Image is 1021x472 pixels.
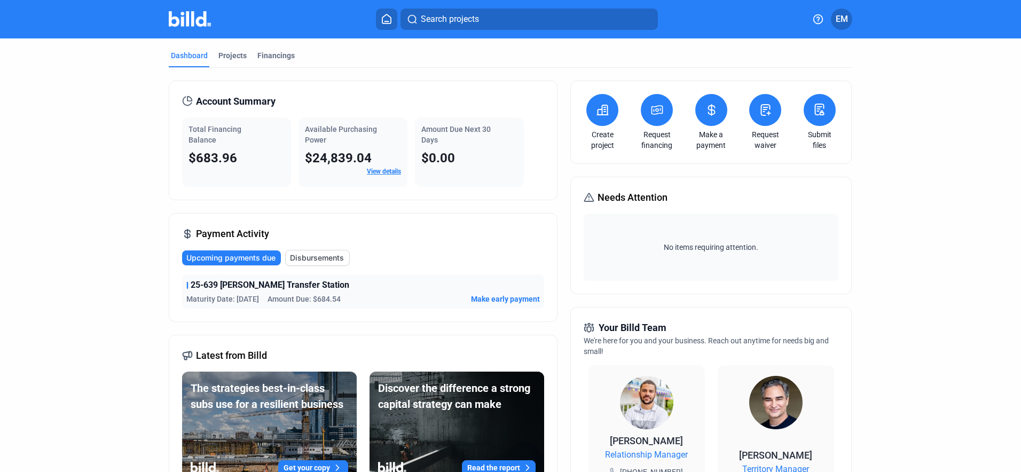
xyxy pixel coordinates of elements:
img: Relationship Manager [620,376,673,429]
span: [PERSON_NAME] [610,435,683,446]
a: Create project [584,129,621,151]
span: $0.00 [421,151,455,166]
span: Total Financing Balance [189,125,241,144]
span: Needs Attention [598,190,667,205]
button: EM [831,9,852,30]
span: Latest from Billd [196,348,267,363]
div: Projects [218,50,247,61]
span: [PERSON_NAME] [739,450,812,461]
span: We're here for you and your business. Reach out anytime for needs big and small! [584,336,829,356]
span: Maturity Date: [DATE] [186,294,259,304]
span: Your Billd Team [599,320,666,335]
span: Amount Due: $684.54 [268,294,341,304]
a: Submit files [801,129,838,151]
button: Disbursements [285,250,350,266]
span: Search projects [421,13,479,26]
span: $683.96 [189,151,237,166]
span: Account Summary [196,94,276,109]
button: Make early payment [471,294,540,304]
a: Request waiver [747,129,784,151]
span: No items requiring attention. [588,242,834,253]
a: View details [367,168,401,175]
span: Relationship Manager [605,449,688,461]
span: $24,839.04 [305,151,372,166]
span: Available Purchasing Power [305,125,377,144]
span: Upcoming payments due [186,253,276,263]
a: Make a payment [693,129,730,151]
div: Discover the difference a strong capital strategy can make [378,380,536,412]
button: Search projects [400,9,658,30]
span: Payment Activity [196,226,269,241]
span: Amount Due Next 30 Days [421,125,491,144]
span: Disbursements [290,253,344,263]
span: EM [836,13,848,26]
div: Dashboard [171,50,208,61]
button: Upcoming payments due [182,250,281,265]
a: Request financing [638,129,676,151]
img: Territory Manager [749,376,803,429]
div: The strategies best-in-class subs use for a resilient business [191,380,348,412]
img: Billd Company Logo [169,11,211,27]
span: 25-639 [PERSON_NAME] Transfer Station [191,279,349,292]
div: Financings [257,50,295,61]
